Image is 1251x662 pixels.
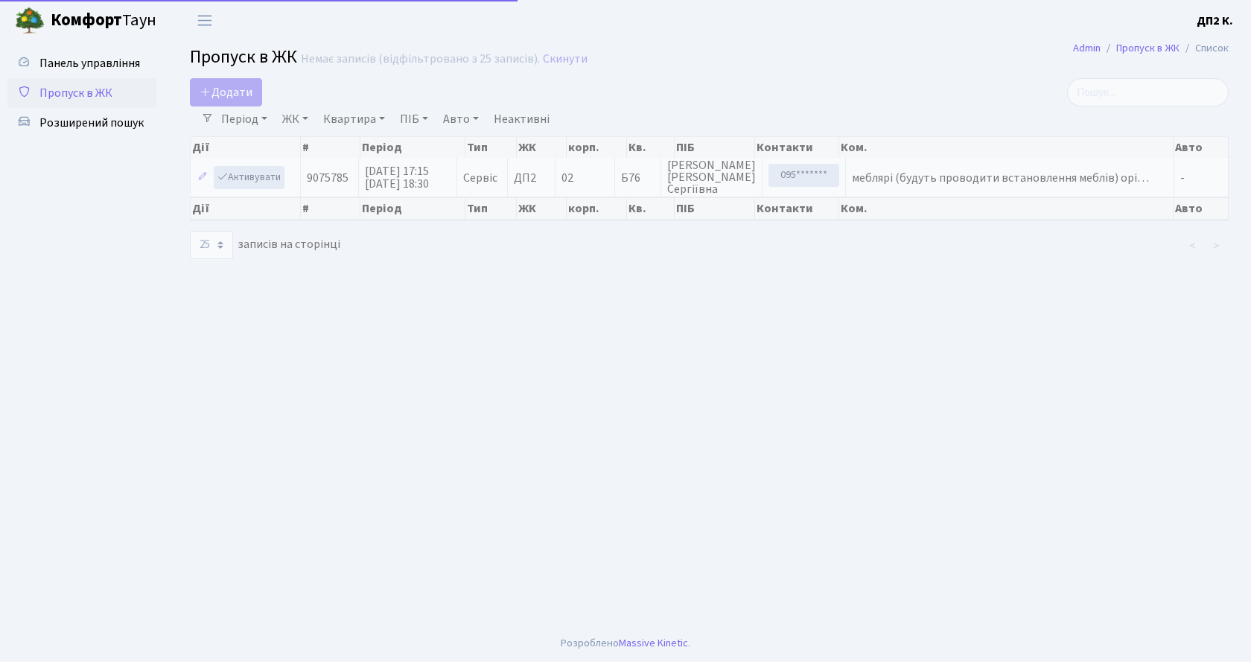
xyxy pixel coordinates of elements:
[517,197,567,220] th: ЖК
[627,197,674,220] th: Кв.
[514,172,549,184] span: ДП2
[1051,33,1251,64] nav: breadcrumb
[186,8,223,33] button: Переключити навігацію
[1180,170,1185,186] span: -
[675,197,755,220] th: ПІБ
[7,108,156,138] a: Розширений пошук
[543,52,588,66] a: Скинути
[190,44,297,70] span: Пропуск в ЖК
[755,197,840,220] th: Контакти
[675,137,755,158] th: ПІБ
[755,137,840,158] th: Контакти
[39,55,140,71] span: Панель управління
[619,635,688,651] a: Massive Kinetic
[1197,13,1233,29] b: ДП2 К.
[307,170,348,186] span: 9075785
[190,231,233,259] select: записів на сторінці
[567,197,627,220] th: корп.
[7,48,156,78] a: Панель управління
[1067,78,1229,106] input: Пошук...
[360,137,465,158] th: Період
[365,163,429,192] span: [DATE] 17:15 [DATE] 18:30
[1174,197,1229,220] th: Авто
[465,197,517,220] th: Тип
[394,106,434,132] a: ПІБ
[7,78,156,108] a: Пропуск в ЖК
[839,137,1174,158] th: Ком.
[1197,12,1233,30] a: ДП2 К.
[561,170,573,186] span: 02
[627,137,674,158] th: Кв.
[190,231,340,259] label: записів на сторінці
[1116,40,1180,56] a: Пропуск в ЖК
[465,137,517,158] th: Тип
[39,85,112,101] span: Пропуск в ЖК
[667,159,756,195] span: [PERSON_NAME] [PERSON_NAME] Сергіївна
[301,197,360,220] th: #
[191,137,301,158] th: Дії
[517,137,567,158] th: ЖК
[51,8,156,34] span: Таун
[1073,40,1101,56] a: Admin
[488,106,556,132] a: Неактивні
[190,78,262,106] a: Додати
[276,106,314,132] a: ЖК
[567,137,627,158] th: корп.
[39,115,144,131] span: Розширений пошук
[301,52,540,66] div: Немає записів (відфільтровано з 25 записів).
[463,172,497,184] span: Сервіс
[360,197,465,220] th: Період
[301,137,360,158] th: #
[561,635,690,652] div: Розроблено .
[437,106,485,132] a: Авто
[852,170,1149,186] span: меблярі (будуть проводити встановлення меблів) орі…
[215,106,273,132] a: Період
[1180,40,1229,57] li: Список
[621,172,655,184] span: Б76
[317,106,391,132] a: Квартира
[15,6,45,36] img: logo.png
[839,197,1174,220] th: Ком.
[200,84,252,101] span: Додати
[214,166,284,189] a: Активувати
[51,8,122,32] b: Комфорт
[191,197,301,220] th: Дії
[1174,137,1229,158] th: Авто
